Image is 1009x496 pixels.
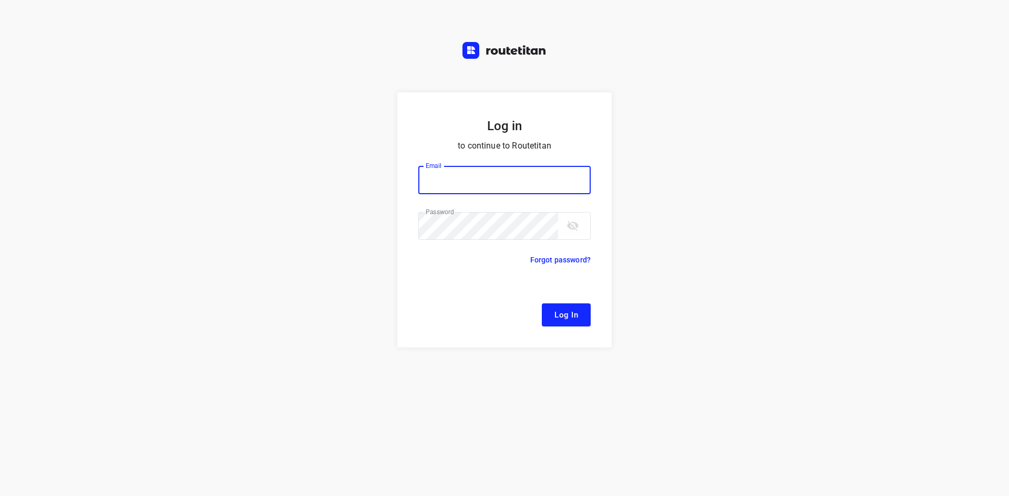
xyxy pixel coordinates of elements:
img: Routetitan [462,42,547,59]
p: to continue to Routetitan [418,139,591,153]
span: Log In [554,308,578,322]
p: Forgot password? [530,254,591,266]
h5: Log in [418,118,591,134]
button: Log In [542,303,591,326]
button: toggle password visibility [562,215,583,236]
